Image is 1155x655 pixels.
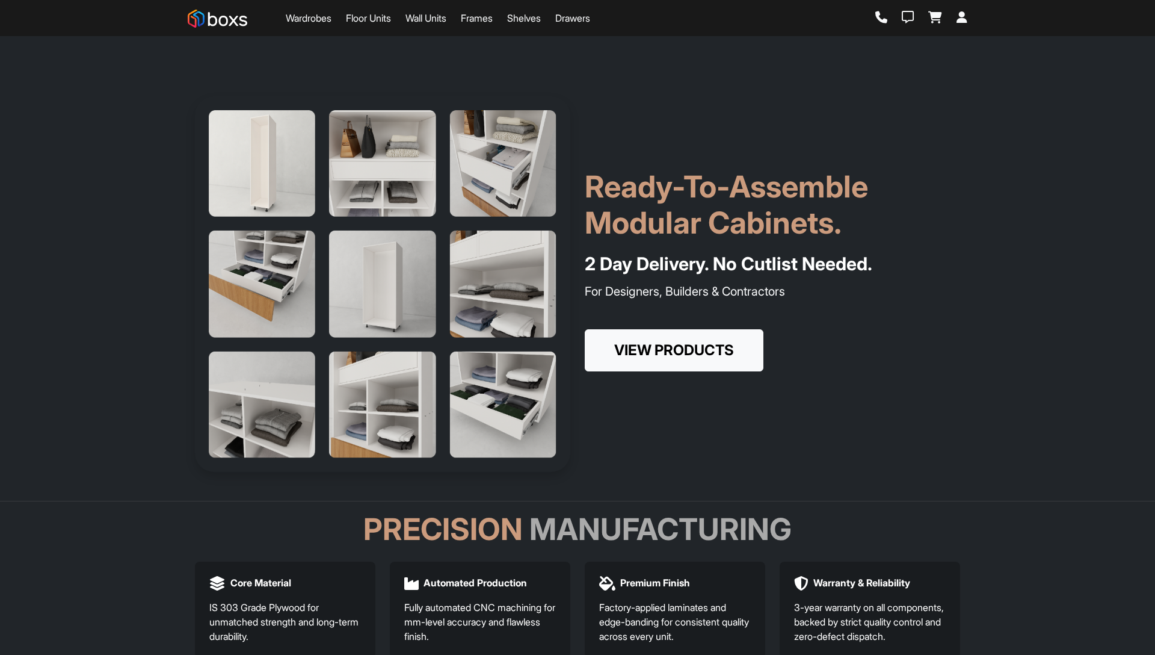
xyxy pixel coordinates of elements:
[555,11,590,25] a: Drawers
[585,250,960,278] h4: 2 Day Delivery. No Cutlist Needed.
[585,169,960,241] h1: Ready-To-Assemble Modular Cabinets.
[363,511,523,547] span: Precision
[230,577,291,589] h5: Core Material
[813,577,910,589] h5: Warranty & Reliability
[585,329,763,371] button: View Products
[529,511,792,547] span: Manufacturing
[286,11,331,25] a: Wardrobes
[423,577,527,589] h5: Automated Production
[585,282,960,300] p: For Designers, Builders & Contractors
[188,10,247,28] img: Boxs logo
[507,11,541,25] a: Shelves
[346,11,391,25] a: Floor Units
[461,11,493,25] a: Frames
[404,600,556,644] p: Fully automated CNC machining for mm-level accuracy and flawless finish.
[599,600,751,644] p: Factory-applied laminates and edge-banding for consistent quality across every unit.
[794,600,946,644] p: 3-year warranty on all components, backed by strict quality control and zero-defect dispatch.
[209,600,361,644] p: IS 303 Grade Plywood for unmatched strength and long-term durability.
[195,96,570,472] img: Hero
[405,11,446,25] a: Wall Units
[620,577,690,589] h5: Premium Finish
